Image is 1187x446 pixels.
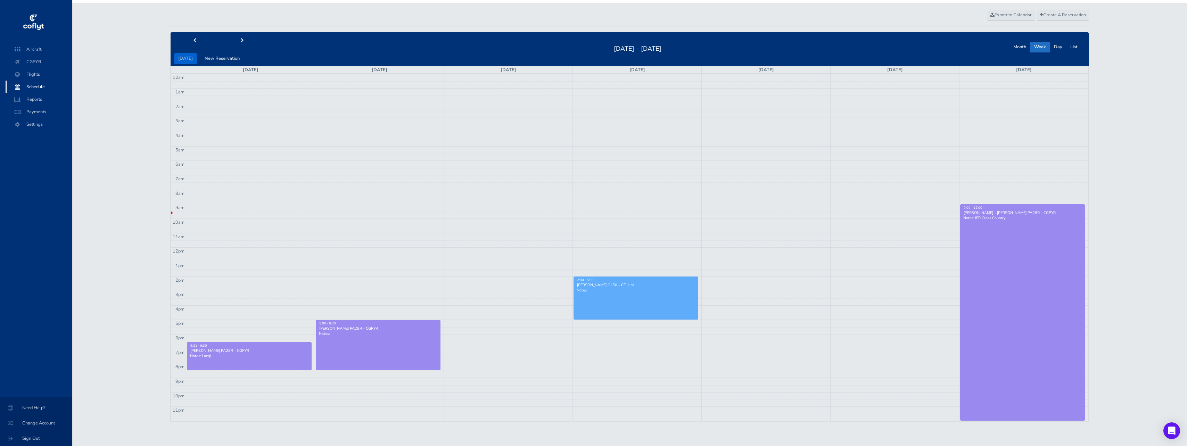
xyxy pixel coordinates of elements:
span: 4am [175,132,184,139]
div: Open Intercom Messenger [1163,422,1180,439]
p: Notes: IFR Cross Country [963,215,1082,221]
span: 11am [173,234,184,240]
span: 4pm [175,306,184,312]
a: Export to Calendar [987,10,1035,20]
span: Payments [13,106,65,118]
span: 9am [175,205,184,211]
span: Aircraft [13,43,65,56]
div: [PERSON_NAME] PA28R - CGPYR [319,326,437,331]
span: Sign Out [8,432,64,445]
button: New Reservation [200,53,244,64]
span: Reports [13,93,65,106]
span: 7am [175,176,184,182]
span: Flights [13,68,65,81]
span: Create A Reservation [1040,12,1086,18]
span: 6:31 - 8:30 [190,344,207,348]
span: 6pm [175,335,184,341]
a: [DATE] [372,67,387,73]
span: 3am [175,118,184,124]
span: 12am [173,74,184,81]
div: [PERSON_NAME] PA28R - CGPYR [190,348,308,353]
span: Change Account [8,417,64,429]
button: Month [1009,42,1030,52]
span: 12pm [173,248,184,254]
span: 1am [175,89,184,95]
button: Day [1050,42,1066,52]
button: [DATE] [174,53,197,64]
span: 11pm [173,407,184,413]
span: 5pm [175,320,184,327]
span: 1pm [175,263,184,269]
span: Schedule [13,81,65,93]
span: 5:00 - 8:30 [319,321,336,325]
a: [DATE] [629,67,645,73]
p: Notes: [319,331,437,336]
button: next [219,35,266,46]
a: [DATE] [501,67,516,73]
span: Settings [13,118,65,131]
p: Notes: [577,288,695,293]
a: [DATE] [243,67,258,73]
span: Need Help? [8,402,64,414]
button: Week [1030,42,1050,52]
a: [DATE] [1016,67,1032,73]
span: 10pm [173,393,184,399]
span: 7pm [175,349,184,356]
span: 2pm [175,277,184,283]
button: prev [171,35,219,46]
p: Notes: Locql [190,353,308,358]
h2: [DATE] – [DATE] [610,43,666,53]
span: 2am [175,104,184,110]
span: 6am [175,161,184,167]
a: [DATE] [758,67,774,73]
button: List [1066,42,1082,52]
a: Create A Reservation [1037,10,1089,20]
span: 8pm [175,364,184,370]
span: 9:00 - 12:00 [964,206,982,210]
span: Export to Calendar [990,12,1032,18]
span: 3pm [175,291,184,298]
span: CGPYR [13,56,65,68]
span: 5am [175,147,184,153]
div: [PERSON_NAME] - [PERSON_NAME] PA28R - CGPYR [963,210,1082,215]
span: 9pm [175,378,184,385]
img: coflyt logo [22,12,45,33]
span: 10am [173,219,184,225]
span: 2:00 - 5:00 [577,278,594,282]
div: [PERSON_NAME] C150 - CFLUM [577,282,695,288]
span: 8am [175,190,184,197]
a: [DATE] [887,67,903,73]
